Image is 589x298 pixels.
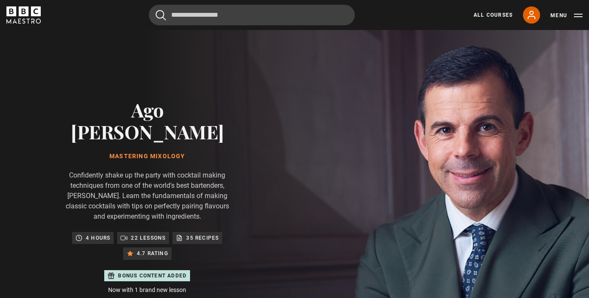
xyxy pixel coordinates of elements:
[149,5,355,25] input: Search
[61,170,233,222] p: Confidently shake up the party with cocktail making techniques from one of the world's best barte...
[186,234,219,242] p: 35 recipes
[61,286,233,295] p: Now with 1 brand new lesson
[137,249,168,258] p: 4.7 rating
[86,234,110,242] p: 4 hours
[474,11,513,19] a: All Courses
[550,11,583,20] button: Toggle navigation
[6,6,41,24] svg: BBC Maestro
[61,99,233,143] h2: Ago [PERSON_NAME]
[131,234,166,242] p: 22 lessons
[156,10,166,21] button: Submit the search query
[118,272,187,280] p: Bonus content added
[61,153,233,160] h1: Mastering Mixology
